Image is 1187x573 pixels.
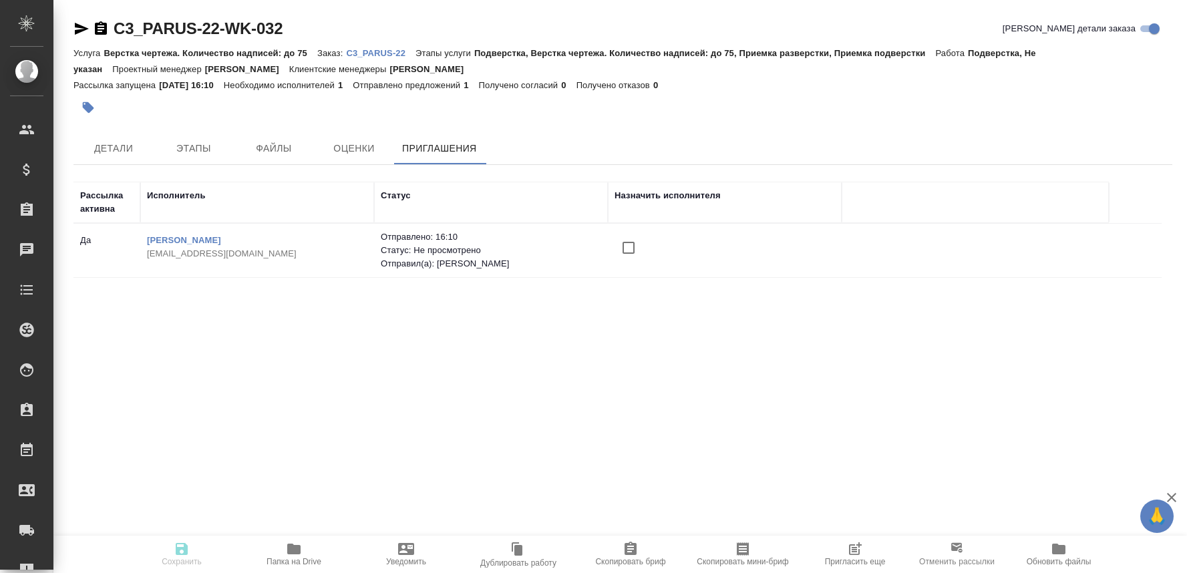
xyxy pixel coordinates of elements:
p: Необходимо исполнителей [224,80,338,90]
span: Приглашения [402,140,477,157]
button: Уведомить [350,536,462,573]
p: Отменить рассылки [919,555,995,568]
p: Отправлено: 16:10 [381,230,601,244]
p: Этапы услуги [415,48,474,58]
p: Получено отказов [576,80,653,90]
span: Уведомить [386,557,426,566]
div: Статус [381,189,411,202]
button: Добавить тэг [73,93,103,122]
span: Обновить файлы [1027,557,1091,566]
span: Дублировать работу [480,558,556,568]
span: [PERSON_NAME] детали заказа [1003,22,1136,35]
p: C3_PARUS-22 [346,48,415,58]
div: Назначить исполнителя [615,189,721,202]
p: Статус: Не просмотрено [381,244,601,257]
button: Пригласить еще [799,536,911,573]
button: Сохранить [126,536,238,573]
span: Детали [81,140,146,157]
p: 1 [338,80,353,90]
a: C3_PARUS-22 [346,47,415,58]
span: Пригласить еще [825,557,886,566]
p: Получено согласий [479,80,562,90]
button: Дублировать работу [462,536,574,573]
p: Отправлено предложений [353,80,464,90]
p: Подверстка, Верстка чертежа. Количество надписей: до 75, Приемка разверстки, Приемка подверстки [474,48,936,58]
p: Верстка чертежа. Количество надписей: до 75 [104,48,317,58]
p: 0 [653,80,668,90]
p: Услуга [73,48,104,58]
p: Отправил(а): [PERSON_NAME] [381,257,601,270]
div: Исполнитель [147,189,206,202]
button: Скопировать ссылку для ЯМессенджера [73,21,90,37]
p: Клиентские менеджеры [289,64,390,74]
span: Файлы [242,140,306,157]
span: Скопировать мини-бриф [697,557,788,566]
button: Скопировать мини-бриф [687,536,799,573]
button: Скопировать ссылку [93,21,109,37]
span: Оценки [322,140,386,157]
button: Скопировать бриф [574,536,687,573]
p: [EMAIL_ADDRESS][DOMAIN_NAME] [147,247,367,260]
p: [PERSON_NAME] [389,64,474,74]
p: Заказ: [317,48,346,58]
span: Папка на Drive [267,557,321,566]
p: 0 [561,80,576,90]
p: [PERSON_NAME] [205,64,289,74]
button: Папка на Drive [238,536,350,573]
p: Рассылка запущена [73,80,159,90]
p: Проектный менеджер [112,64,204,74]
td: Да [73,227,140,274]
button: Обновить файлы [1003,536,1115,573]
button: 🙏 [1140,500,1174,533]
span: Скопировать бриф [595,557,665,566]
a: C3_PARUS-22-WK-032 [114,19,283,37]
div: Рассылка активна [80,189,134,216]
p: 1 [464,80,478,90]
a: [PERSON_NAME] [147,235,221,245]
span: Сохранить [162,557,202,566]
p: [DATE] 16:10 [159,80,224,90]
span: Этапы [162,140,226,157]
span: 🙏 [1146,502,1168,530]
p: Работа [935,48,968,58]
